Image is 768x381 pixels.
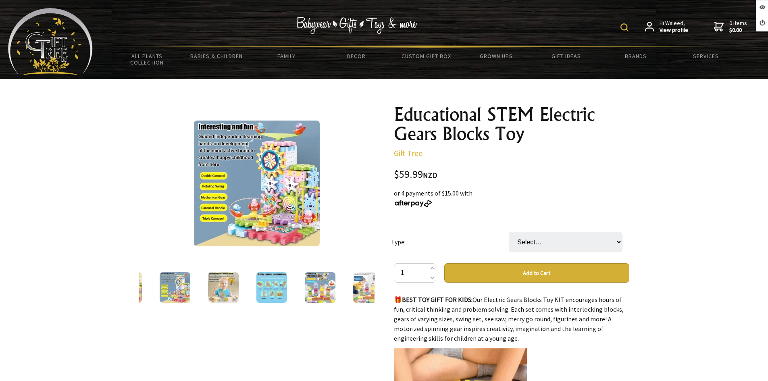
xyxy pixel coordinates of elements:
[601,48,671,65] a: Brands
[660,20,688,34] span: Hi Waleed,
[182,48,252,65] a: Babies & Children
[321,48,391,65] a: Decor
[394,105,629,144] h1: Educational STEM Electric Gears Blocks Toy
[194,121,320,246] img: Educational STEM Electric Gears Blocks Toy
[394,188,629,208] div: or 4 payments of $15.00 with
[531,48,601,65] a: Gift Ideas
[671,48,741,65] a: Services
[394,295,629,343] p: Our Electric Gears Blocks Toy KIT encourages hours of fun, critical thinking and problem solving....
[160,272,190,303] img: Educational STEM Electric Gears Blocks Toy
[391,48,461,65] a: Custom Gift Box
[256,272,287,303] img: Educational STEM Electric Gears Blocks Toy
[112,48,182,71] a: All Plants Collection
[645,20,688,34] a: Hi Waleed,View profile
[391,221,509,263] td: Type:
[444,263,629,283] button: Add to Cart
[305,272,335,303] img: Educational STEM Electric Gears Blocks Toy
[714,20,747,34] a: 0 items$0.00
[252,48,321,65] a: Family
[729,27,747,34] strong: $0.00
[353,272,384,303] img: Educational STEM Electric Gears Blocks Toy
[208,272,239,303] img: Educational STEM Electric Gears Blocks Toy
[620,23,629,31] img: product search
[394,200,433,207] img: Afterpay
[394,148,423,158] a: Gift Tree
[461,48,531,65] a: Grown Ups
[660,27,688,34] strong: View profile
[394,296,472,304] strong: 🎁BEST TOY GIFT FOR KIDS:
[394,169,629,180] div: $59.99
[8,8,93,75] img: Babyware - Gifts - Toys and more...
[296,17,417,34] img: Babywear - Gifts - Toys & more
[423,171,437,180] span: NZD
[729,19,747,34] span: 0 items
